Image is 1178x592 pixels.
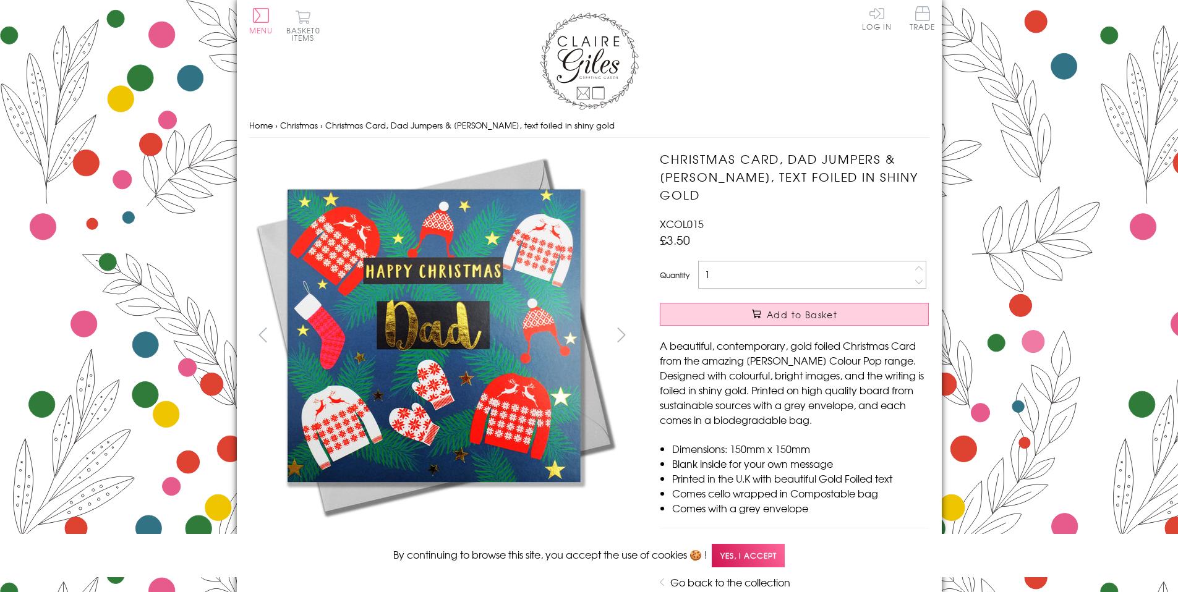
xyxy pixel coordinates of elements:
[249,25,273,36] span: Menu
[712,544,785,568] span: Yes, I accept
[660,150,929,203] h1: Christmas Card, Dad Jumpers & [PERSON_NAME], text foiled in shiny gold
[660,269,689,281] label: Quantity
[249,113,929,138] nav: breadcrumbs
[660,231,690,248] span: £3.50
[672,471,929,486] li: Printed in the U.K with beautiful Gold Foiled text
[249,8,273,34] button: Menu
[249,150,620,521] img: Christmas Card, Dad Jumpers & Mittens, text foiled in shiny gold
[670,575,790,590] a: Go back to the collection
[910,6,936,33] a: Trade
[767,308,837,321] span: Add to Basket
[249,321,277,349] button: prev
[275,119,278,131] span: ›
[672,456,929,471] li: Blank inside for your own message
[325,119,615,131] span: Christmas Card, Dad Jumpers & [PERSON_NAME], text foiled in shiny gold
[660,303,929,326] button: Add to Basket
[672,486,929,501] li: Comes cello wrapped in Compostable bag
[280,119,318,131] a: Christmas
[607,321,635,349] button: next
[660,338,929,427] p: A beautiful, contemporary, gold foiled Christmas Card from the amazing [PERSON_NAME] Colour Pop r...
[672,501,929,515] li: Comes with a grey envelope
[286,10,320,41] button: Basket0 items
[635,150,1006,521] img: Christmas Card, Dad Jumpers & Mittens, text foiled in shiny gold
[672,441,929,456] li: Dimensions: 150mm x 150mm
[540,12,639,110] img: Claire Giles Greetings Cards
[910,6,936,30] span: Trade
[292,25,320,43] span: 0 items
[320,119,323,131] span: ›
[249,119,273,131] a: Home
[660,216,704,231] span: XCOL015
[862,6,892,30] a: Log In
